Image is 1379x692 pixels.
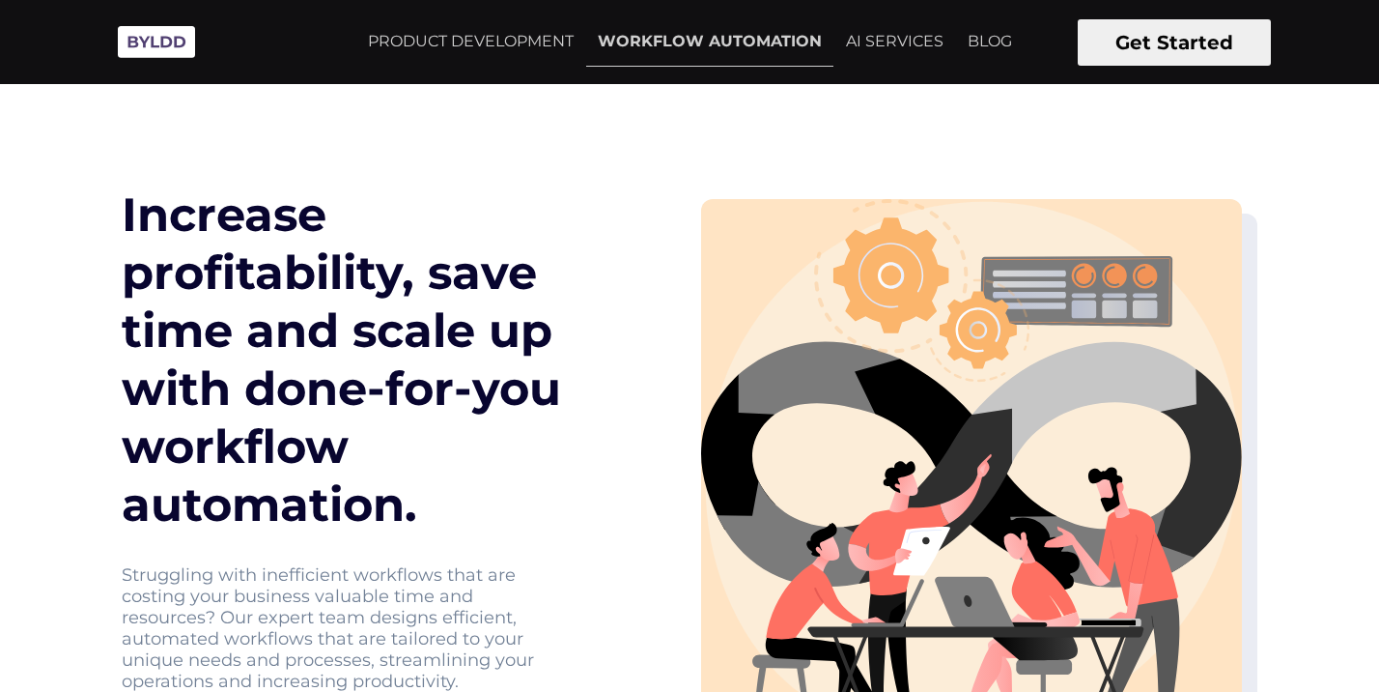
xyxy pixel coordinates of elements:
[1078,19,1271,66] button: Get Started
[586,17,833,67] a: WORKFLOW AUTOMATION
[108,15,205,69] img: Byldd - Product Development Company
[122,186,612,533] h1: Increase profitability, save time and scale up with done-for-you workflow automation.
[956,17,1024,66] a: BLOG
[122,564,563,692] p: Struggling with inefficient workflows that are costing your business valuable time and resources?...
[834,17,955,66] a: AI SERVICES
[356,17,585,66] a: PRODUCT DEVELOPMENT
